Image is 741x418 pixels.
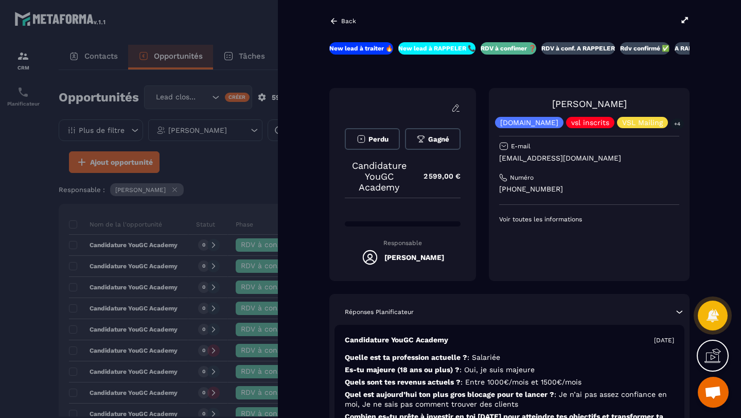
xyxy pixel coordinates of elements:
[345,377,674,387] p: Quels sont tes revenus actuels ?
[461,378,581,386] span: : Entre 1000€/mois et 1500€/mois
[329,44,393,53] p: New lead à traiter 🔥
[511,142,531,150] p: E-mail
[345,335,448,345] p: Candidature YouGC Academy
[499,153,679,163] p: [EMAIL_ADDRESS][DOMAIN_NAME]
[428,135,449,143] span: Gagné
[467,353,500,361] span: : Salariée
[671,118,684,129] p: +4
[654,336,674,344] p: [DATE]
[341,18,356,25] p: Back
[499,215,679,223] p: Voir toutes les informations
[552,98,627,109] a: [PERSON_NAME]
[413,166,461,186] p: 2 599,00 €
[345,308,414,316] p: Réponses Planificateur
[620,44,669,53] p: Rdv confirmé ✅
[698,377,729,408] a: Ouvrir le chat
[460,365,535,374] span: : Oui, je suis majeure
[345,390,674,409] p: Quel est aujourd’hui ton plus gros blocage pour te lancer ?
[510,173,534,182] p: Numéro
[345,353,674,362] p: Quelle est ta profession actuelle ?
[622,119,663,126] p: VSL Mailing
[345,365,674,375] p: Es-tu majeure (18 ans ou plus) ?
[345,128,400,150] button: Perdu
[368,135,389,143] span: Perdu
[571,119,609,126] p: vsl inscrits
[345,239,461,247] p: Responsable
[405,128,461,150] button: Gagné
[384,253,444,262] h5: [PERSON_NAME]
[345,160,413,193] p: Candidature YouGC Academy
[398,44,475,53] p: New lead à RAPPELER 📞
[500,119,558,126] p: [DOMAIN_NAME]
[541,44,615,53] p: RDV à conf. A RAPPELER
[481,44,536,53] p: RDV à confimer ❓
[499,184,679,194] p: [PHONE_NUMBER]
